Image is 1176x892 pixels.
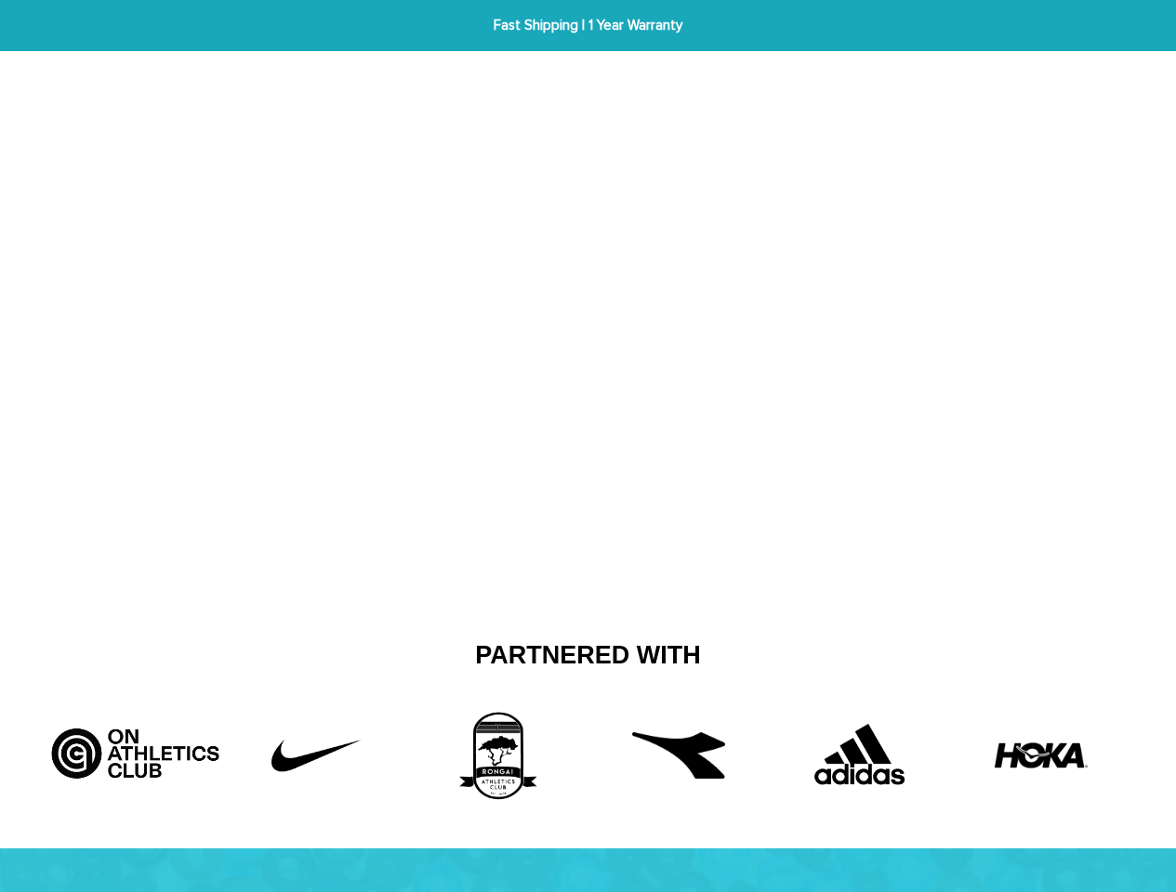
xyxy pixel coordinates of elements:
[790,709,930,802] img: Adidas.png
[632,709,725,802] img: free-diadora-logo-icon-download-in-svg-png-gif-file-formats--brand-fashion-pack-logos-icons-28542...
[59,640,1118,672] h2: Partnered With
[364,15,813,36] span: Fast Shipping | 1 Year Warranty
[246,709,386,802] img: Untitled-1_42f22808-10d6-43b8-a0fd-fffce8cf9462.png
[995,709,1088,802] img: HOKA-logo.webp
[428,709,567,802] img: 3rd_partner.png
[45,709,226,783] img: Artboard_5_bcd5fb9d-526a-4748-82a7-e4a7ed1c43f8.jpg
